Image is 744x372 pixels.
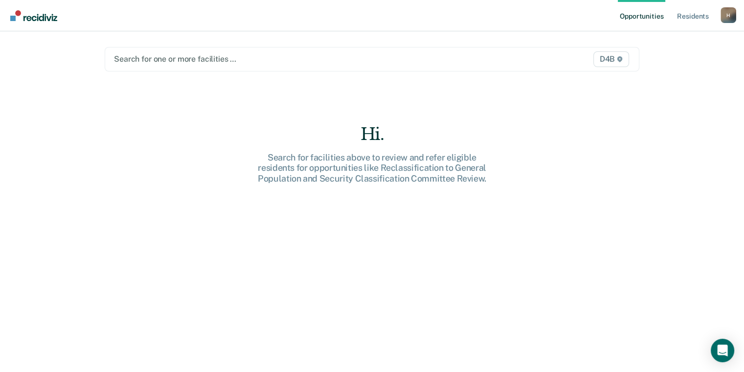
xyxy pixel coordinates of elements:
button: Profile dropdown button [721,7,736,23]
img: Recidiviz [10,10,57,21]
div: Search for facilities above to review and refer eligible residents for opportunities like Reclass... [216,152,529,184]
div: H [721,7,736,23]
span: D4B [593,51,629,67]
div: Hi. [216,124,529,144]
div: Open Intercom Messenger [711,339,734,362]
